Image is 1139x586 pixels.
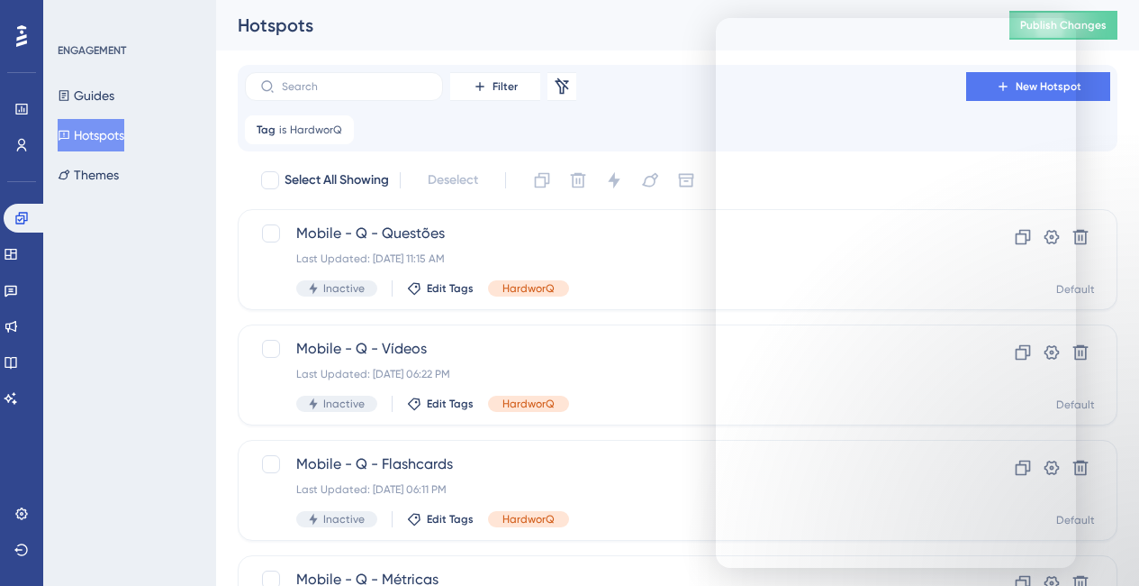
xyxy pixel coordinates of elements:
[296,482,915,497] div: Last Updated: [DATE] 06:11 PM
[296,252,915,266] div: Last Updated: [DATE] 11:15 AM
[502,397,555,411] span: HardworQ
[407,512,474,526] button: Edit Tags
[427,397,474,411] span: Edit Tags
[411,164,494,197] button: Deselect
[282,80,428,93] input: Search
[427,281,474,296] span: Edit Tags
[257,123,276,137] span: Tag
[58,79,114,112] button: Guides
[407,397,474,411] button: Edit Tags
[427,512,474,526] span: Edit Tags
[58,159,119,191] button: Themes
[296,367,915,381] div: Last Updated: [DATE] 06:22 PM
[450,72,540,101] button: Filter
[716,18,1076,568] iframe: Intercom live chat
[428,169,478,191] span: Deselect
[323,397,365,411] span: Inactive
[296,338,915,360] span: Mobile - Q - Vídeos
[58,119,124,151] button: Hotspots
[279,123,286,137] span: is
[1009,11,1117,40] button: Publish Changes
[290,123,342,137] span: HardworQ
[323,281,365,296] span: Inactive
[407,281,474,296] button: Edit Tags
[502,281,555,296] span: HardworQ
[493,79,518,94] span: Filter
[58,43,126,58] div: ENGAGEMENT
[296,223,915,244] span: Mobile - Q - Questões
[296,453,915,475] span: Mobile - Q - Flashcards
[502,512,555,526] span: HardworQ
[323,512,365,526] span: Inactive
[238,13,964,38] div: Hotspots
[285,169,389,191] span: Select All Showing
